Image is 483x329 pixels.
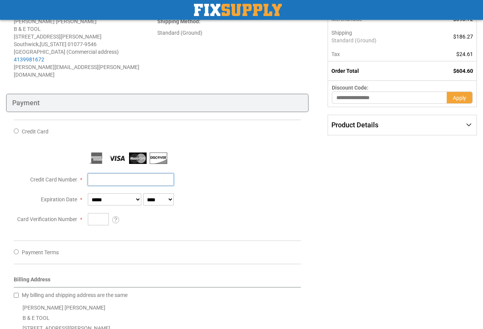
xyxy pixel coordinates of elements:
[331,68,359,74] strong: Order Total
[157,18,199,24] span: Shipping Method
[453,68,473,74] span: $604.60
[108,152,126,164] img: Visa
[30,177,77,183] span: Credit Card Number
[14,276,301,287] div: Billing Address
[14,18,157,79] address: [PERSON_NAME] [PERSON_NAME] B & E TOOL [STREET_ADDRESS][PERSON_NAME] Southwick , 01077-9546 [GEOG...
[331,37,422,44] span: Standard (Ground)
[331,121,378,129] span: Product Details
[6,94,309,112] div: Payment
[40,41,66,47] span: [US_STATE]
[453,95,466,101] span: Apply
[331,30,352,36] span: Shipping
[129,152,147,164] img: MasterCard
[328,47,426,61] th: Tax
[22,249,59,255] span: Payment Terms
[41,196,77,202] span: Expiration Date
[17,216,77,222] span: Card Verification Number
[453,34,473,40] span: $186.27
[332,85,368,91] span: Discount Code:
[88,152,105,164] img: American Express
[14,56,44,63] a: 4139981672
[157,29,301,37] div: Standard (Ground)
[22,292,128,298] span: My billing and shipping address are the same
[150,152,167,164] img: Discover
[447,91,473,104] button: Apply
[157,18,200,24] strong: :
[22,128,48,135] span: Credit Card
[14,64,139,78] span: [PERSON_NAME][EMAIL_ADDRESS][PERSON_NAME][DOMAIN_NAME]
[194,4,282,16] a: store logo
[456,51,473,57] span: $24.61
[194,4,282,16] img: Fix Industrial Supply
